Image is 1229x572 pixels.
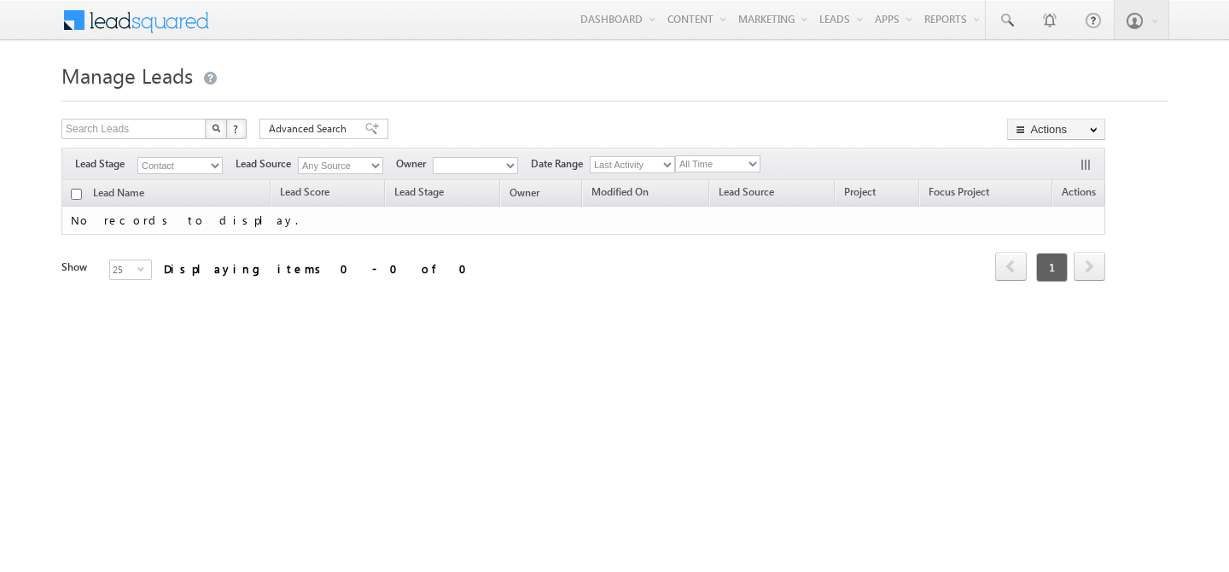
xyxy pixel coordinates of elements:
span: Lead Stage [75,156,137,172]
span: Owner [396,156,433,172]
a: Modified On [583,183,657,205]
a: Lead Score [271,183,338,205]
span: Lead Source [719,185,774,198]
span: Manage Leads [61,61,193,89]
span: Advanced Search [269,121,352,137]
a: prev [995,254,1027,281]
span: Date Range [531,156,590,172]
span: Project [844,185,876,198]
span: 1 [1036,253,1068,282]
a: Project [836,183,884,205]
span: Owner [510,186,539,199]
div: Show [61,260,96,275]
span: next [1074,252,1105,281]
span: select [137,265,151,272]
a: Lead Stage [386,183,452,205]
div: Displaying items 0 - 0 of 0 [164,259,477,278]
span: Focus Project [929,185,989,198]
a: next [1074,254,1105,281]
span: Lead Source [236,156,298,172]
button: ? [226,119,247,139]
a: Focus Project [920,183,998,205]
span: 25 [110,260,137,279]
a: Lead Name [84,184,153,206]
span: Modified On [591,185,649,198]
span: Lead Score [280,185,329,198]
span: Actions [1053,183,1104,205]
img: Search [212,124,220,132]
input: Check all records [71,189,82,200]
span: ? [233,121,241,136]
span: prev [995,252,1027,281]
span: Lead Stage [394,185,444,198]
td: No records to display. [61,207,1105,235]
a: Lead Source [710,183,783,205]
button: Actions [1007,119,1105,140]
